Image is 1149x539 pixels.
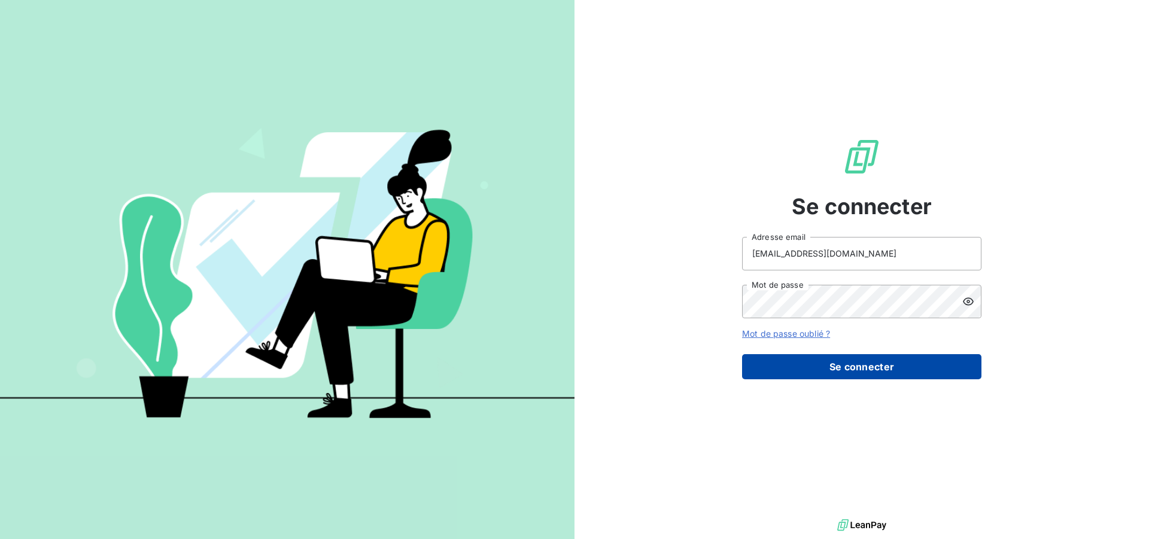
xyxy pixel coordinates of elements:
[792,190,932,223] span: Se connecter
[843,138,881,176] img: Logo LeanPay
[742,354,981,379] button: Se connecter
[742,328,830,339] a: Mot de passe oublié ?
[742,237,981,270] input: placeholder
[837,516,886,534] img: logo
